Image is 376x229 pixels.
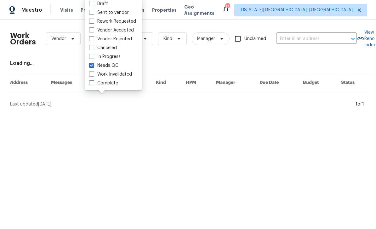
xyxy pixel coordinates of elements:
span: Manager [197,36,215,42]
div: Loading... [10,60,366,66]
th: Address [5,74,46,91]
label: Complete [89,80,118,86]
label: Work Invalidated [89,71,132,77]
div: 1 of 1 [356,101,364,107]
input: Enter in an address [276,34,339,44]
label: Draft [89,1,108,7]
label: Sent to vendor [89,9,129,16]
div: 12 [225,4,230,10]
span: Maestro [21,7,42,13]
button: Open [349,34,357,43]
th: Budget [298,74,336,91]
div: Last updated [10,101,354,107]
th: Messages [46,74,92,91]
label: In Progress [89,54,121,60]
th: Status [336,74,371,91]
th: HPM [181,74,211,91]
th: Due Date [254,74,298,91]
label: Vendor Accepted [89,27,134,33]
span: Projects [81,7,100,13]
span: Kind [163,36,172,42]
span: [DATE] [38,102,51,106]
span: Geo Assignments [184,4,214,16]
span: Visits [60,7,73,13]
label: Vendor Rejected [89,36,132,42]
th: Kind [151,74,181,91]
span: Vendor [51,36,66,42]
span: [US_STATE][GEOGRAPHIC_DATA], [GEOGRAPHIC_DATA] [240,7,353,13]
label: Canceled [89,45,117,51]
th: Manager [211,74,254,91]
a: View Reno Index [357,29,376,48]
span: Unclaimed [244,36,266,42]
span: Properties [152,7,177,13]
label: Needs QC [89,62,118,69]
label: Rework Requested [89,18,136,25]
h2: Work Orders [10,32,36,45]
